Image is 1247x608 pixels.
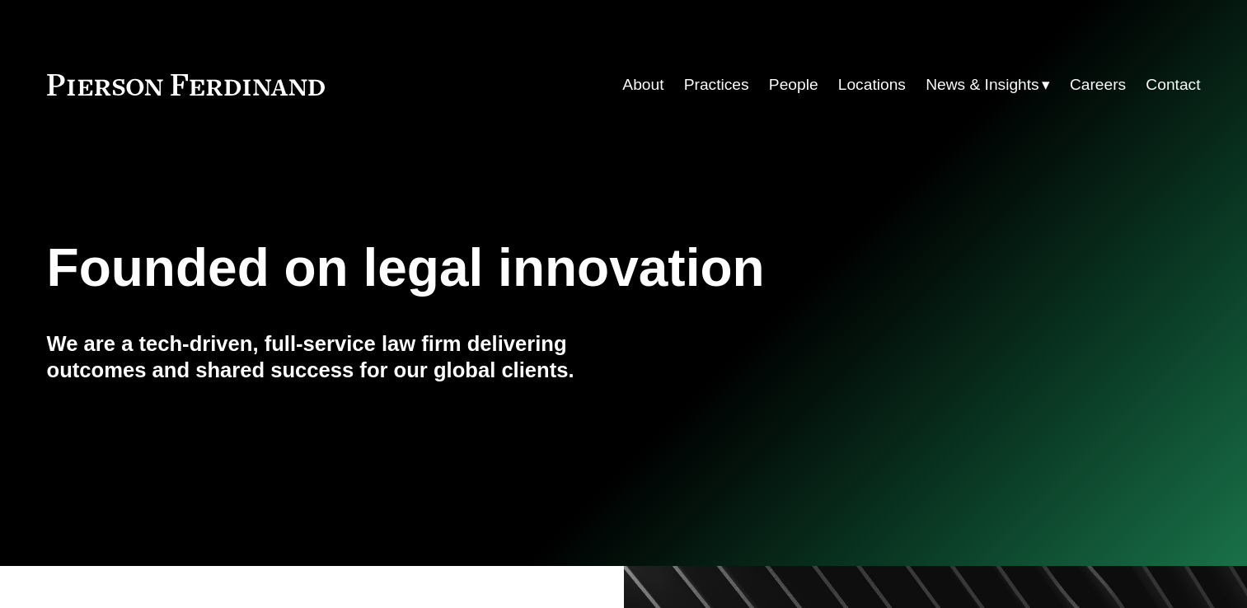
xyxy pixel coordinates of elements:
a: Practices [684,69,749,101]
a: About [622,69,663,101]
span: News & Insights [926,71,1039,100]
a: Locations [838,69,906,101]
a: folder dropdown [926,69,1050,101]
a: People [769,69,818,101]
a: Contact [1146,69,1200,101]
a: Careers [1070,69,1126,101]
h1: Founded on legal innovation [47,238,1009,298]
h4: We are a tech-driven, full-service law firm delivering outcomes and shared success for our global... [47,330,624,384]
